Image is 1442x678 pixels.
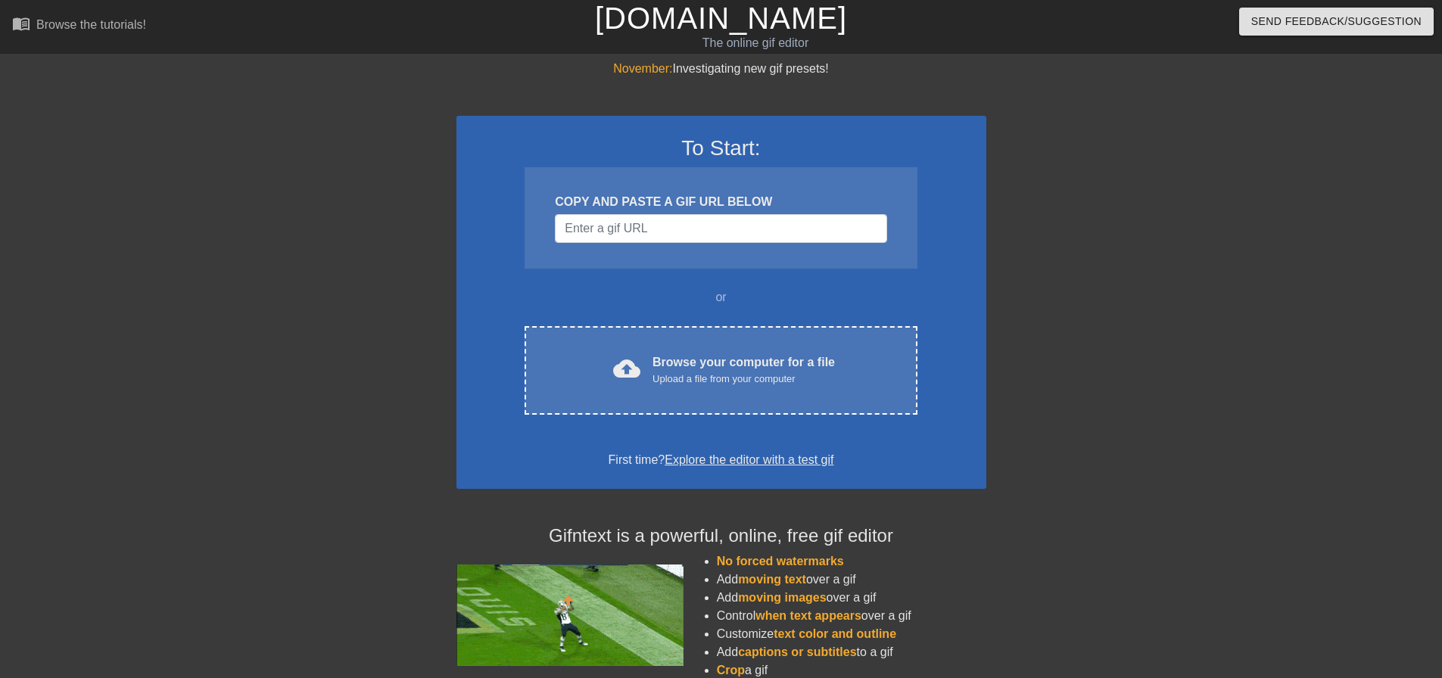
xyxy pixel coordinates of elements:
div: Investigating new gif presets! [456,60,986,78]
div: or [496,288,947,306]
img: football_small.gif [456,564,684,666]
div: Browse the tutorials! [36,18,146,31]
a: Explore the editor with a test gif [665,453,833,466]
a: [DOMAIN_NAME] [595,2,847,35]
button: Send Feedback/Suggestion [1239,8,1434,36]
span: Crop [717,664,745,676]
span: cloud_upload [613,355,640,382]
span: captions or subtitles [738,645,856,658]
input: Username [555,214,886,243]
div: First time? [476,451,967,469]
li: Add over a gif [717,571,986,589]
h4: Gifntext is a powerful, online, free gif editor [456,525,986,547]
span: Send Feedback/Suggestion [1251,12,1422,31]
span: text color and outline [774,627,896,640]
div: The online gif editor [488,34,1023,52]
span: menu_book [12,14,30,33]
div: Browse your computer for a file [652,353,835,387]
li: Customize [717,625,986,643]
span: November: [613,62,672,75]
span: when text appears [755,609,861,622]
li: Add to a gif [717,643,986,661]
li: Control over a gif [717,607,986,625]
h3: To Start: [476,135,967,161]
span: moving text [738,573,806,586]
span: No forced watermarks [717,555,844,568]
div: COPY AND PASTE A GIF URL BELOW [555,193,886,211]
li: Add over a gif [717,589,986,607]
div: Upload a file from your computer [652,372,835,387]
a: Browse the tutorials! [12,14,146,38]
span: moving images [738,591,826,604]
